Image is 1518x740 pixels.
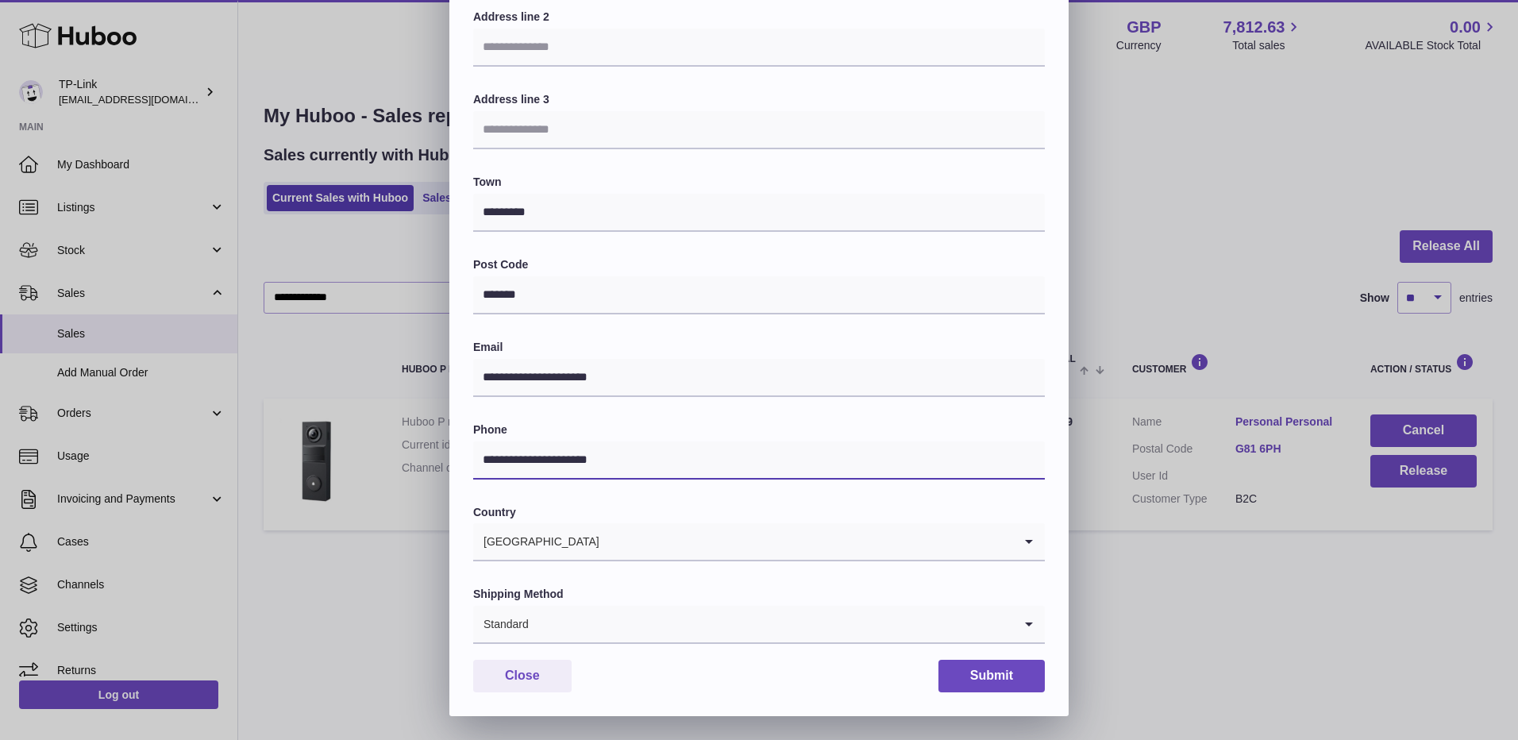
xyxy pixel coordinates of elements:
input: Search for option [530,606,1013,642]
div: Search for option [473,523,1045,561]
span: Standard [473,606,530,642]
button: Close [473,660,572,692]
div: Search for option [473,606,1045,644]
label: Phone [473,422,1045,437]
label: Address line 2 [473,10,1045,25]
input: Search for option [600,523,1013,560]
label: Post Code [473,257,1045,272]
label: Country [473,505,1045,520]
button: Submit [938,660,1045,692]
label: Address line 3 [473,92,1045,107]
label: Town [473,175,1045,190]
span: [GEOGRAPHIC_DATA] [473,523,600,560]
label: Email [473,340,1045,355]
label: Shipping Method [473,587,1045,602]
